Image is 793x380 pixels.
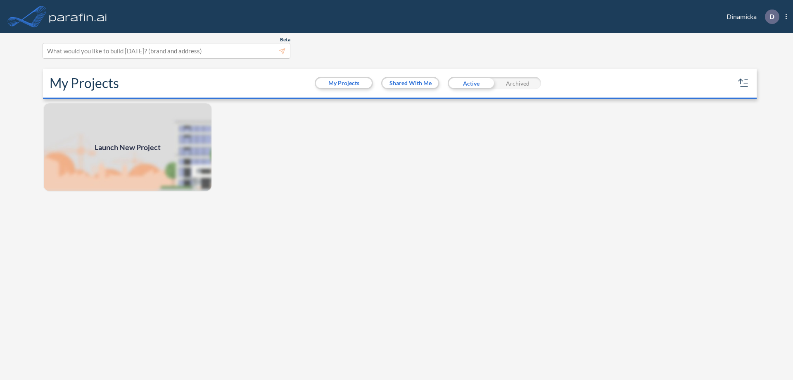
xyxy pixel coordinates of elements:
[448,77,494,89] div: Active
[714,10,787,24] div: Dinamicka
[316,78,372,88] button: My Projects
[280,36,290,43] span: Beta
[769,13,774,20] p: D
[47,8,109,25] img: logo
[737,76,750,90] button: sort
[494,77,541,89] div: Archived
[43,103,212,192] a: Launch New Project
[43,103,212,192] img: add
[382,78,438,88] button: Shared With Me
[95,142,161,153] span: Launch New Project
[50,75,119,91] h2: My Projects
